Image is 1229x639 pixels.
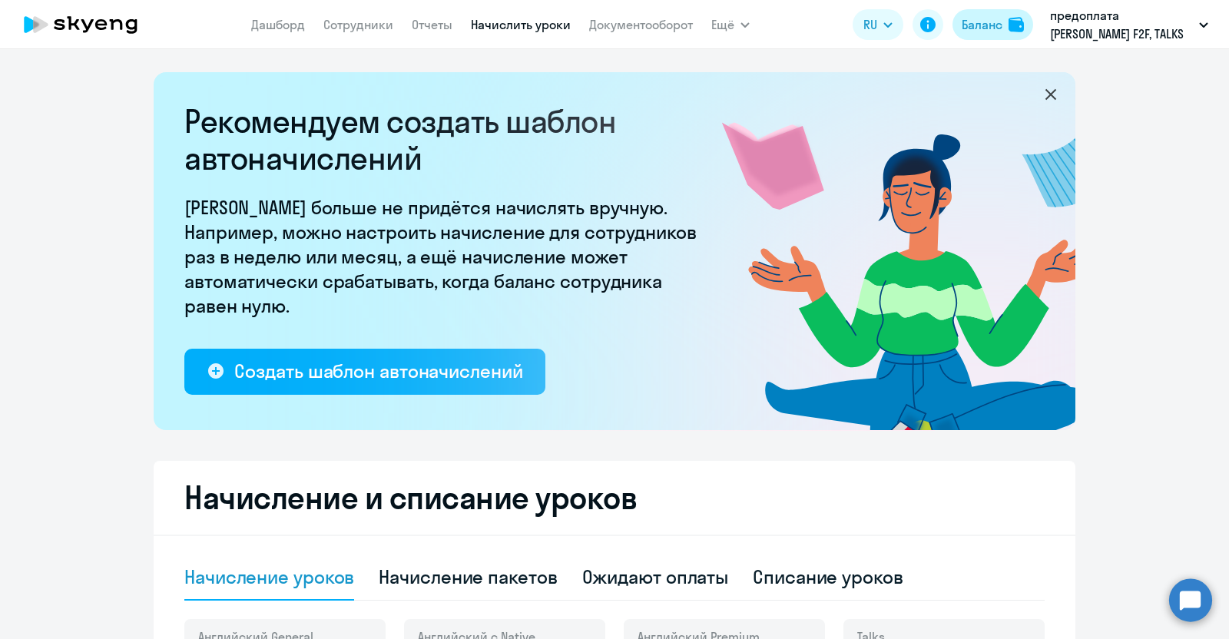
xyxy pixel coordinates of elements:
[184,349,545,395] button: Создать шаблон автоначислений
[234,359,522,383] div: Создать шаблон автоначислений
[589,17,693,32] a: Документооборот
[863,15,877,34] span: RU
[184,479,1045,516] h2: Начисление и списание уроков
[471,17,571,32] a: Начислить уроки
[711,9,750,40] button: Ещё
[379,565,557,589] div: Начисление пакетов
[412,17,452,32] a: Отчеты
[184,195,707,318] p: [PERSON_NAME] больше не придётся начислять вручную. Например, можно настроить начисление для сотр...
[251,17,305,32] a: Дашборд
[184,103,707,177] h2: Рекомендуем создать шаблон автоначислений
[184,565,354,589] div: Начисление уроков
[962,15,1002,34] div: Баланс
[1050,6,1193,43] p: предоплата [PERSON_NAME] F2F, TALKS [DATE]-[DATE], НЛМК, ПАО
[753,565,903,589] div: Списание уроков
[1009,17,1024,32] img: balance
[853,9,903,40] button: RU
[711,15,734,34] span: Ещё
[1042,6,1216,43] button: предоплата [PERSON_NAME] F2F, TALKS [DATE]-[DATE], НЛМК, ПАО
[323,17,393,32] a: Сотрудники
[582,565,729,589] div: Ожидают оплаты
[952,9,1033,40] button: Балансbalance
